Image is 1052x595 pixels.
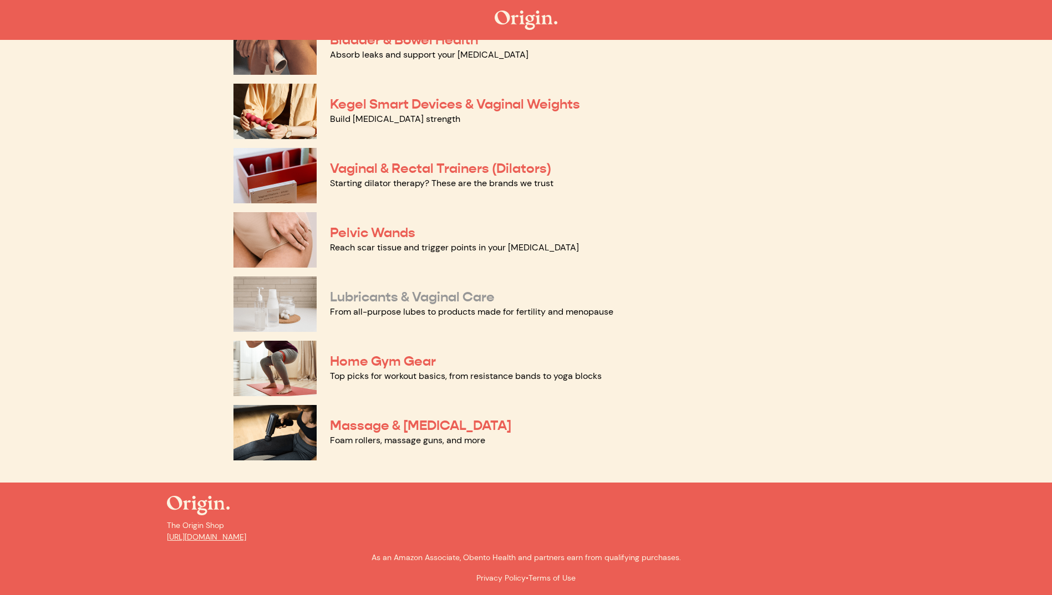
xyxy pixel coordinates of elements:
[233,148,317,203] img: Vaginal & Rectal Trainers (Dilators)
[167,520,886,543] p: The Origin Shop
[330,353,436,370] a: Home Gym Gear
[495,11,557,30] img: The Origin Shop
[233,84,317,139] img: Kegel Smart Devices & Vaginal Weights
[330,160,551,177] a: Vaginal & Rectal Trainers (Dilators)
[233,19,317,75] img: Bladder & Bowel Health
[330,96,580,112] a: Kegel Smart Devices & Vaginal Weights
[330,49,528,60] a: Absorb leaks and support your [MEDICAL_DATA]
[330,113,460,125] a: Build [MEDICAL_DATA] strength
[330,177,553,189] a: Starting dilator therapy? These are the brands we trust
[476,573,526,583] a: Privacy Policy
[330,417,511,434] a: Massage & [MEDICAL_DATA]
[167,572,886,584] p: •
[528,573,576,583] a: Terms of Use
[330,32,478,48] a: Bladder & Bowel Health
[233,405,317,460] img: Massage & Myofascial Release
[167,552,886,563] p: As an Amazon Associate, Obento Health and partners earn from qualifying purchases.
[233,276,317,332] img: Lubricants & Vaginal Care
[330,370,602,382] a: Top picks for workout basics, from resistance bands to yoga blocks
[330,289,495,305] a: Lubricants & Vaginal Care
[233,341,317,396] img: Home Gym Gear
[167,496,230,515] img: The Origin Shop
[330,306,613,317] a: From all-purpose lubes to products made for fertility and menopause
[330,434,485,446] a: Foam rollers, massage guns, and more
[167,532,246,542] a: [URL][DOMAIN_NAME]
[330,242,579,253] a: Reach scar tissue and trigger points in your [MEDICAL_DATA]
[330,224,415,241] a: Pelvic Wands
[233,212,317,268] img: Pelvic Wands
